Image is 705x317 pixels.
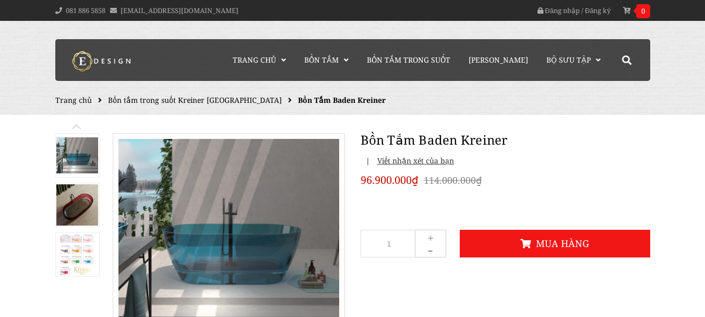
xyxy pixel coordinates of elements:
[415,230,446,245] button: +
[424,174,482,186] del: 114.000.000₫
[469,55,528,65] span: [PERSON_NAME]
[367,55,450,65] span: Bồn Tắm Trong Suốt
[546,55,591,65] span: Bộ Sưu Tập
[59,233,95,276] img: Bồn Tắm Baden Kreiner
[461,39,536,81] a: [PERSON_NAME]
[121,6,238,15] a: [EMAIL_ADDRESS][DOMAIN_NAME]
[225,39,294,81] a: Trang chủ
[108,95,282,105] a: Bồn tắm trong suốt Kreiner [GEOGRAPHIC_DATA]
[296,39,356,81] a: Bồn Tắm
[56,184,99,226] img: Bồn Tắm Baden Kreiner
[359,39,458,81] a: Bồn Tắm Trong Suốt
[233,55,276,65] span: Trang chủ
[636,4,650,18] span: 0
[56,137,99,173] img: Bồn Tắm Baden Kreiner
[460,230,650,257] button: Mua hàng
[304,55,339,65] span: Bồn Tắm
[361,172,419,188] span: 96.900.000₫
[366,156,370,166] span: |
[539,39,608,81] a: Bộ Sưu Tập
[372,156,454,166] span: Viết nhận xét của bạn
[298,95,386,105] span: Bồn Tắm Baden Kreiner
[66,6,105,15] a: 081 886 5858
[361,131,650,149] h1: Bồn Tắm Baden Kreiner
[55,95,92,105] a: Trang chủ
[581,6,583,15] span: /
[415,242,446,257] button: -
[63,51,141,72] img: logo Kreiner Germany - Edesign Interior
